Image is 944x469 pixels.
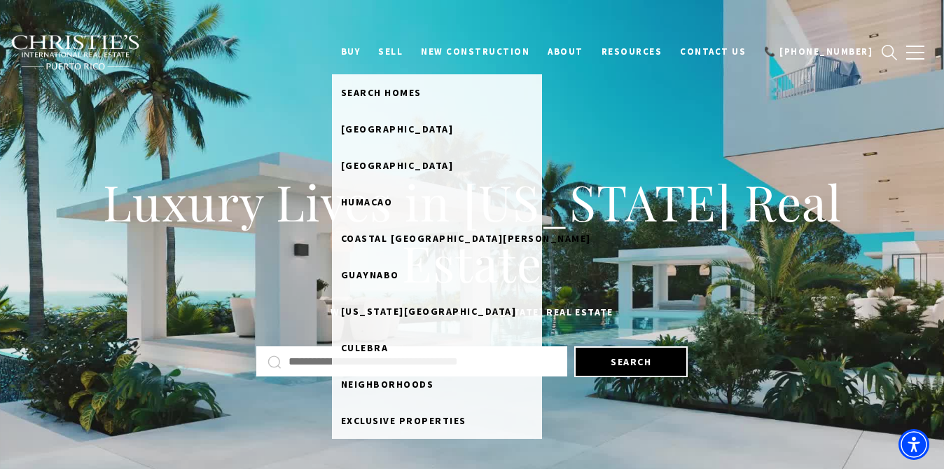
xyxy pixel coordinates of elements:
[332,184,542,220] a: Humacao
[574,346,688,377] button: Search
[341,305,517,318] span: [US_STATE][GEOGRAPHIC_DATA]
[592,39,672,65] a: Resources
[539,39,592,65] a: About
[332,74,542,111] a: Search Homes
[341,196,393,208] span: Humacao
[421,46,529,57] span: New Construction
[35,304,909,321] p: Work with the leaders in [US_STATE] Real Estate
[680,46,746,57] span: Contact Us
[755,39,882,65] a: 📞 [PHONE_NUMBER]
[341,159,454,172] span: [GEOGRAPHIC_DATA]
[341,269,399,281] span: Guaynabo
[341,414,466,427] span: Exclusive Properties
[332,366,542,402] a: Neighborhoods
[332,329,542,366] a: Culebra
[332,111,542,147] a: [GEOGRAPHIC_DATA]
[341,123,454,135] span: [GEOGRAPHIC_DATA]
[332,39,370,65] a: BUY
[11,34,141,71] img: Christie's International Real Estate black text logo
[341,341,389,354] span: Culebra
[341,232,591,245] span: Coastal [GEOGRAPHIC_DATA][PERSON_NAME]
[369,39,412,65] a: SELL
[332,257,542,293] a: Guaynabo
[332,293,542,329] a: [US_STATE][GEOGRAPHIC_DATA]
[35,171,909,294] h1: Luxury Lives in [US_STATE] Real Estate
[341,86,422,99] span: Search Homes
[332,220,542,257] a: Coastal [GEOGRAPHIC_DATA][PERSON_NAME]
[332,402,542,439] a: Exclusive Properties
[764,46,873,57] span: 📞 [PHONE_NUMBER]
[341,378,434,390] span: Neighborhoods
[332,147,542,184] a: [GEOGRAPHIC_DATA]
[412,39,539,65] a: New Construction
